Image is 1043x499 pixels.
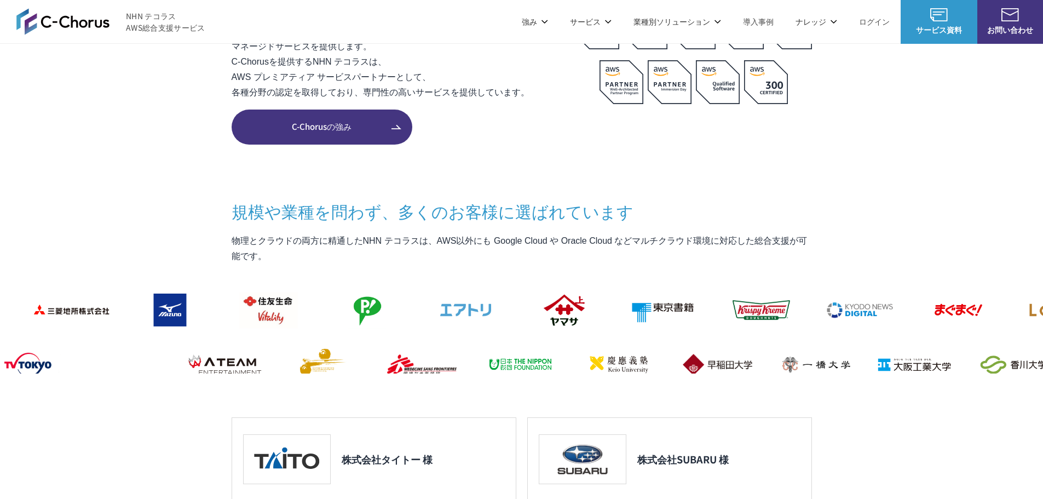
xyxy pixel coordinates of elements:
img: 株式会社タイトー [249,440,325,478]
img: ファンコミュニケーションズ [82,343,170,387]
img: 三菱地所 [27,288,115,332]
p: 物理とクラウドの両方に精通したNHN テコラスは、AWS以外にも Google Cloud や Oracle Cloud などマルチクラウド環境に対応した総合支援が可能です。 [232,233,812,264]
p: 強み [522,16,548,27]
img: 一橋大学 [772,343,860,387]
img: クリスピー・クリーム・ドーナツ [717,288,805,332]
h3: 規模や業種を問わず、 多くのお客様に選ばれています [232,199,812,222]
a: AWS総合支援サービス C-Chorus NHN テコラスAWS総合支援サービス [16,8,205,35]
a: ログイン [859,16,890,27]
img: ヤマサ醤油 [520,288,608,332]
img: エイチーム [181,343,268,387]
span: サービス資料 [901,24,977,36]
img: 国境なき医師団 [378,343,465,387]
img: 東京書籍 [619,288,706,332]
h3: 株式会社タイトー 様 [342,452,433,466]
h3: 株式会社SUBARU 様 [637,452,729,466]
span: C-Chorusの強み [232,121,412,133]
img: 早稲田大学 [673,342,761,386]
p: サービス [570,16,612,27]
img: エアトリ [422,288,509,332]
a: 導入事例 [743,16,774,27]
img: AWS総合支援サービス C-Chorus サービス資料 [930,8,948,21]
img: クリーク・アンド・リバー [279,343,367,387]
a: C-Chorusの強み [232,110,412,145]
img: お問い合わせ [1001,8,1019,21]
img: ミズノ [126,288,214,332]
img: 株式会社SUBARU [545,440,620,478]
img: 共同通信デジタル [816,288,903,331]
span: お問い合わせ [977,24,1043,36]
span: NHN テコラス AWS総合支援サービス [126,10,205,33]
img: 慶應義塾 [575,342,662,386]
img: 日本財団 [476,342,564,386]
img: まぐまぐ [914,288,1002,332]
img: フジモトHD [323,288,411,332]
p: 業種別ソリューション [633,16,721,27]
img: AWS総合支援サービス C-Chorus [16,8,110,35]
p: ナレッジ [796,16,837,27]
img: 住友生命保険相互 [224,288,312,332]
img: 大阪工業大学 [871,343,958,387]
